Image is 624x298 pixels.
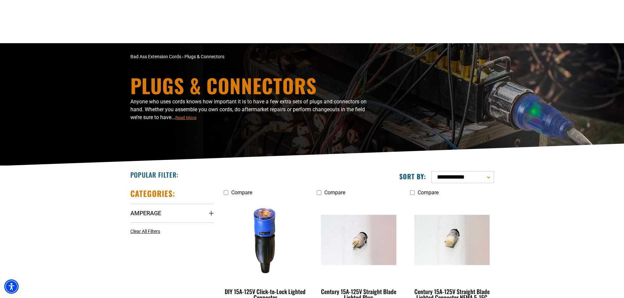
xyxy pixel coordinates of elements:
[399,172,426,181] label: Sort by:
[317,215,400,265] img: Century 15A-125V Straight Blade Lighted Plug
[418,189,439,196] span: Compare
[130,209,161,217] span: Amperage
[130,98,369,121] p: Anyone who uses cords knows how important it is to have a few extra sets of plugs and connectors ...
[4,279,19,294] div: Accessibility Menu
[231,189,252,196] span: Compare
[130,229,160,234] span: Clear All Filters
[182,54,183,59] span: ›
[130,228,163,235] a: Clear All Filters
[324,189,345,196] span: Compare
[130,54,181,59] a: Bad Ass Extension Cords
[130,204,214,222] summary: Amperage
[130,188,176,199] h2: Categories:
[411,215,493,265] img: Century 15A-125V Straight Blade Lighted Connector NEMA 5-15C
[130,53,369,60] nav: breadcrumbs
[130,76,369,95] h1: Plugs & Connectors
[175,115,197,120] span: Read More
[184,54,224,59] span: Plugs & Connectors
[224,202,307,277] img: DIY 15A-125V Click-to-Lock Lighted Connector
[130,170,179,179] h2: Popular Filter:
